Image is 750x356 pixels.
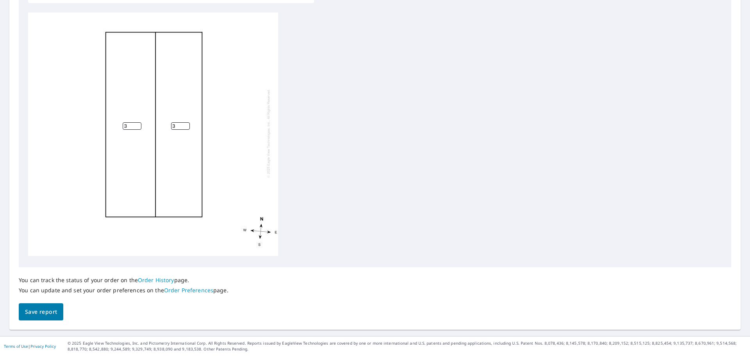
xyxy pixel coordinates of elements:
p: You can track the status of your order on the page. [19,277,229,284]
a: Privacy Policy [30,343,56,349]
span: Save report [25,307,57,317]
p: | [4,344,56,349]
a: Order Preferences [164,286,213,294]
a: Order History [138,276,174,284]
p: You can update and set your order preferences on the page. [19,287,229,294]
p: © 2025 Eagle View Technologies, Inc. and Pictometry International Corp. All Rights Reserved. Repo... [68,340,746,352]
button: Save report [19,303,63,321]
a: Terms of Use [4,343,28,349]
